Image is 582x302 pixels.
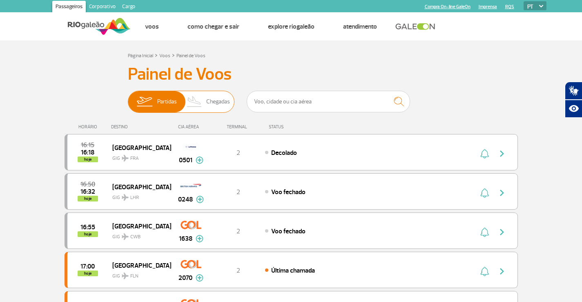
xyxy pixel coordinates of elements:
span: 2070 [178,273,192,283]
span: 2 [236,188,240,196]
h3: Painel de Voos [128,64,455,85]
span: 2025-08-25 16:50:00 [80,181,95,187]
a: Corporativo [86,1,119,14]
img: sino-painel-voo.svg [480,227,489,237]
img: sino-painel-voo.svg [480,149,489,159]
span: 0248 [178,195,193,204]
div: STATUS [265,124,331,130]
a: Compra On-line GaleOn [425,4,471,9]
span: Decolado [271,149,297,157]
span: 1638 [179,234,192,244]
span: GIG [112,268,165,280]
span: LHR [130,194,139,201]
a: > [155,50,158,60]
a: Imprensa [479,4,497,9]
img: mais-info-painel-voo.svg [196,157,203,164]
span: FRA [130,155,139,162]
a: Voos [159,53,170,59]
img: mais-info-painel-voo.svg [196,274,203,282]
a: Página Inicial [128,53,153,59]
span: hoje [78,231,98,237]
img: destiny_airplane.svg [122,273,129,279]
span: CWB [130,233,140,241]
span: 2025-08-25 16:18:00 [81,150,94,155]
span: Voo fechado [271,188,305,196]
span: [GEOGRAPHIC_DATA] [112,181,165,192]
span: FLN [130,273,138,280]
span: 2 [236,266,240,275]
a: Cargo [119,1,138,14]
span: 2025-08-25 16:15:00 [81,142,94,148]
a: > [172,50,175,60]
img: sino-painel-voo.svg [480,266,489,276]
span: GIG [112,229,165,241]
img: seta-direita-painel-voo.svg [497,188,507,198]
input: Voo, cidade ou cia aérea [247,91,410,112]
span: hoje [78,196,98,201]
span: [GEOGRAPHIC_DATA] [112,221,165,231]
a: Voos [145,22,159,31]
a: Explore RIOgaleão [268,22,314,31]
img: sino-painel-voo.svg [480,188,489,198]
span: [GEOGRAPHIC_DATA] [112,142,165,153]
span: Voo fechado [271,227,305,235]
img: destiny_airplane.svg [122,155,129,161]
span: 2025-08-25 16:55:00 [80,224,95,230]
span: GIG [112,190,165,201]
img: destiny_airplane.svg [122,194,129,201]
span: hoje [78,271,98,276]
a: Painel de Voos [176,53,205,59]
div: HORÁRIO [67,124,111,130]
img: seta-direita-painel-voo.svg [497,266,507,276]
a: Passageiros [52,1,86,14]
a: RQS [505,4,514,9]
div: TERMINAL [212,124,265,130]
button: Abrir tradutor de língua de sinais. [565,82,582,100]
span: 2 [236,227,240,235]
span: Última chamada [271,266,315,275]
span: hoje [78,157,98,162]
span: 2025-08-25 17:00:00 [80,264,95,269]
span: Chegadas [206,91,230,112]
button: Abrir recursos assistivos. [565,100,582,118]
img: mais-info-painel-voo.svg [196,196,204,203]
div: DESTINO [111,124,171,130]
span: 2025-08-25 16:32:00 [80,189,95,195]
a: Como chegar e sair [187,22,239,31]
img: mais-info-painel-voo.svg [196,235,203,242]
span: 0501 [179,155,192,165]
div: Plugin de acessibilidade da Hand Talk. [565,82,582,118]
a: Atendimento [343,22,377,31]
img: slider-embarque [132,91,157,112]
span: 2 [236,149,240,157]
img: seta-direita-painel-voo.svg [497,227,507,237]
span: [GEOGRAPHIC_DATA] [112,260,165,271]
img: seta-direita-painel-voo.svg [497,149,507,159]
div: CIA AÉREA [171,124,212,130]
img: destiny_airplane.svg [122,233,129,240]
span: GIG [112,150,165,162]
span: Partidas [157,91,177,112]
img: slider-desembarque [183,91,207,112]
